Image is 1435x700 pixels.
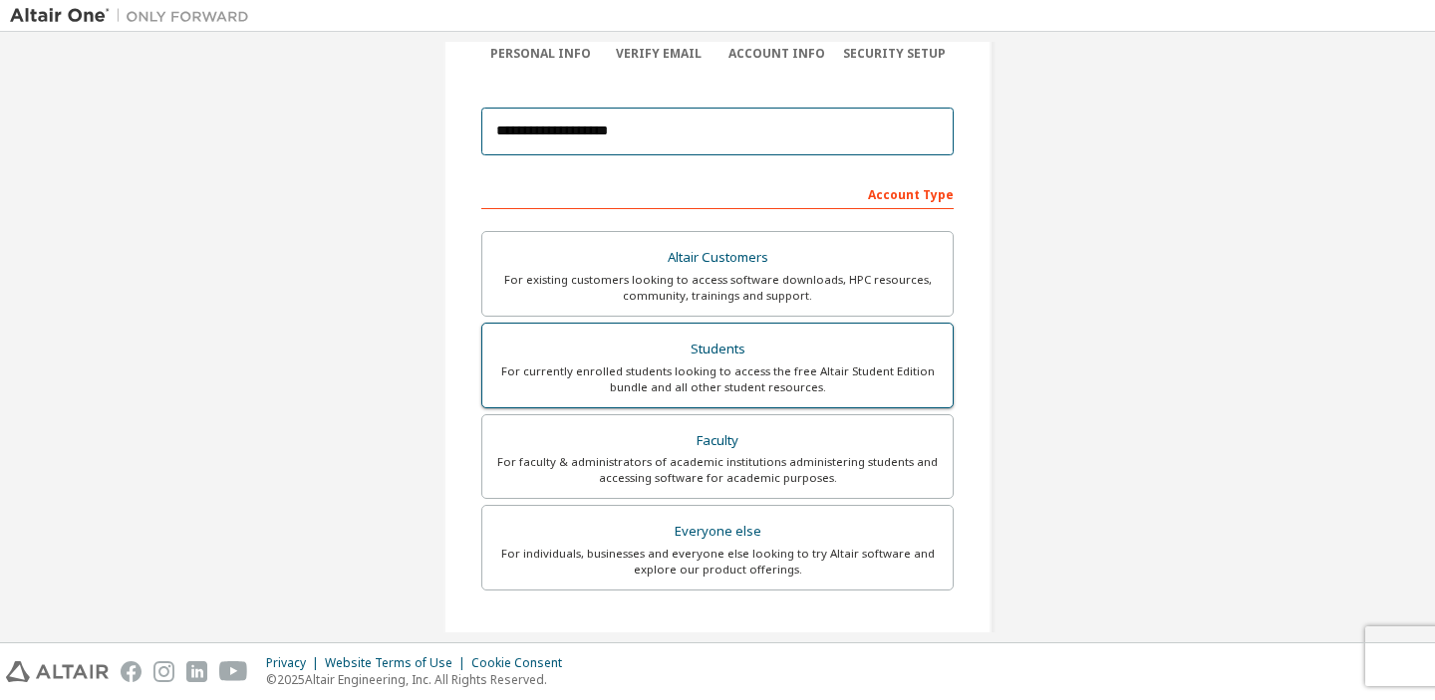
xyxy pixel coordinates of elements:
div: Privacy [266,655,325,671]
div: Cookie Consent [471,655,574,671]
img: youtube.svg [219,661,248,682]
div: For currently enrolled students looking to access the free Altair Student Edition bundle and all ... [494,363,941,395]
img: facebook.svg [121,661,142,682]
div: Account Type [481,177,954,209]
div: Students [494,336,941,363]
div: Altair Customers [494,244,941,272]
div: Account Info [717,46,836,62]
img: altair_logo.svg [6,661,109,682]
div: Security Setup [836,46,955,62]
img: linkedin.svg [186,661,207,682]
div: For individuals, businesses and everyone else looking to try Altair software and explore our prod... [494,546,941,578]
div: Personal Info [481,46,600,62]
div: Website Terms of Use [325,655,471,671]
img: instagram.svg [153,661,174,682]
div: Verify Email [600,46,718,62]
div: For faculty & administrators of academic institutions administering students and accessing softwa... [494,454,941,486]
div: Faculty [494,427,941,455]
div: For existing customers looking to access software downloads, HPC resources, community, trainings ... [494,272,941,304]
div: Your Profile [481,620,954,652]
div: Everyone else [494,518,941,546]
p: © 2025 Altair Engineering, Inc. All Rights Reserved. [266,671,574,688]
img: Altair One [10,6,259,26]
